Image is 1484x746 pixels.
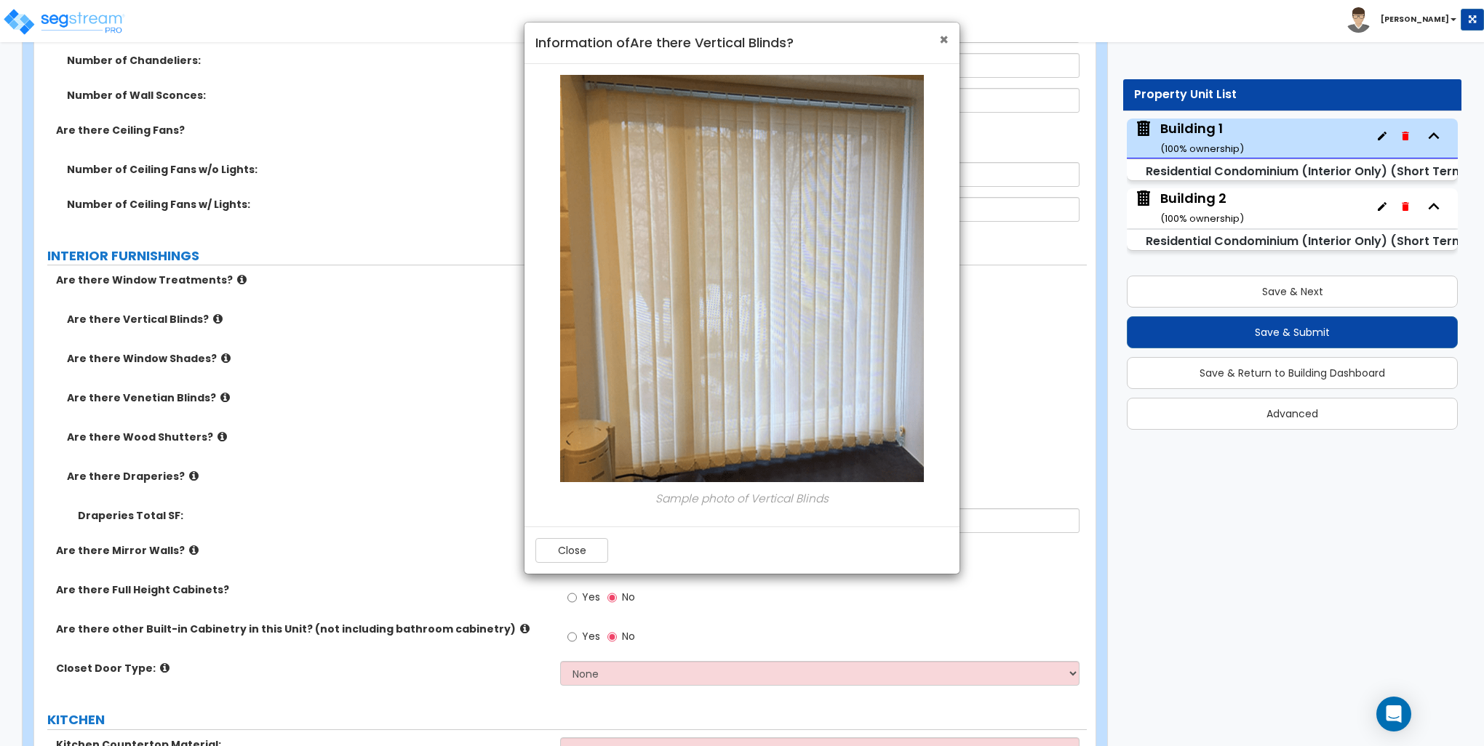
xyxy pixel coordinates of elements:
[939,32,949,47] button: Close
[939,29,949,50] span: ×
[655,491,829,506] em: Sample photo of Vertical Blinds
[560,75,924,482] img: 4_qMd2k8F.png
[1376,697,1411,731] div: Open Intercom Messenger
[535,538,608,563] button: Close
[535,33,949,52] h4: Information of Are there Vertical Blinds?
